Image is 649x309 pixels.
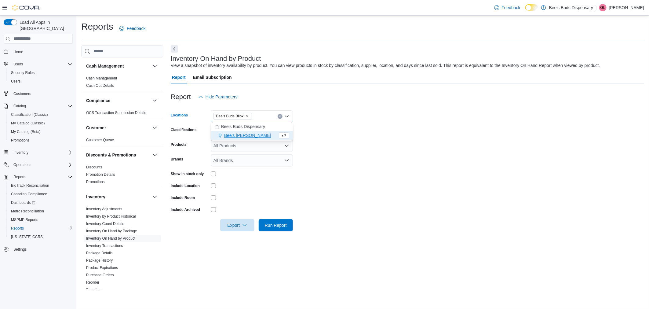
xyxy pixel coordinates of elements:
[17,19,73,31] span: Load All Apps in [GEOGRAPHIC_DATA]
[9,199,73,206] span: Dashboards
[9,111,50,118] a: Classification (Classic)
[86,287,101,292] span: Transfers
[86,63,150,69] button: Cash Management
[206,94,238,100] span: Hide Parameters
[9,128,73,135] span: My Catalog (Beta)
[11,209,44,214] span: Metrc Reconciliation
[1,60,75,68] button: Users
[11,149,73,156] span: Inventory
[193,71,232,83] span: Email Subscription
[9,128,43,135] a: My Catalog (Beta)
[609,4,644,11] p: [PERSON_NAME]
[6,233,75,241] button: [US_STATE] CCRS
[11,161,34,168] button: Operations
[86,243,123,248] span: Inventory Transactions
[86,165,102,169] a: Discounts
[151,124,159,131] button: Customer
[86,229,137,233] a: Inventory On Hand by Package
[6,198,75,207] a: Dashboards
[127,25,145,31] span: Feedback
[549,4,593,11] p: Bee's Buds Dispensary
[9,137,73,144] span: Promotions
[171,62,600,69] div: View a snapshot of inventory availability by product. You can view products in stock by classific...
[117,22,148,35] a: Feedback
[86,288,101,292] a: Transfers
[11,245,73,253] span: Settings
[86,273,114,277] a: Purchase Orders
[11,149,31,156] button: Inventory
[171,142,187,147] label: Products
[9,69,37,76] a: Security Roles
[86,125,106,131] h3: Customer
[11,102,73,110] span: Catalog
[11,234,43,239] span: [US_STATE] CCRS
[86,194,105,200] h3: Inventory
[6,190,75,198] button: Canadian Compliance
[13,104,26,109] span: Catalog
[86,111,146,115] a: OCS Transaction Submission Details
[1,148,75,157] button: Inventory
[6,181,75,190] button: BioTrack Reconciliation
[86,273,114,278] span: Purchase Orders
[12,5,40,11] img: Cova
[246,114,249,118] button: Remove Bee's Buds Biloxi from selection in this group
[278,114,283,119] button: Clear input
[599,4,607,11] div: Graham Lamb
[9,182,73,189] span: BioTrack Reconciliation
[11,121,45,126] span: My Catalog (Classic)
[86,207,122,212] span: Inventory Adjustments
[9,120,47,127] a: My Catalog (Classic)
[11,183,49,188] span: BioTrack Reconciliation
[86,179,105,184] span: Promotions
[13,150,28,155] span: Inventory
[600,4,605,11] span: GL
[86,280,99,285] a: Reorder
[11,138,30,143] span: Promotions
[9,78,23,85] a: Users
[151,151,159,159] button: Discounts & Promotions
[265,222,287,228] span: Run Report
[502,5,520,11] span: Feedback
[9,208,46,215] a: Metrc Reconciliation
[81,109,163,119] div: Compliance
[9,137,32,144] a: Promotions
[284,158,289,163] button: Open list of options
[86,63,124,69] h3: Cash Management
[9,69,73,76] span: Security Roles
[9,199,38,206] a: Dashboards
[86,125,150,131] button: Customer
[9,233,73,241] span: Washington CCRS
[86,138,114,142] a: Customer Queue
[11,129,41,134] span: My Catalog (Beta)
[224,219,251,231] span: Export
[6,127,75,136] button: My Catalog (Beta)
[171,113,188,118] label: Locations
[224,132,271,138] span: Bee's [PERSON_NAME]
[6,119,75,127] button: My Catalog (Classic)
[11,173,29,181] button: Reports
[9,190,49,198] a: Canadian Compliance
[11,90,34,97] a: Customers
[86,172,115,177] span: Promotion Details
[9,78,73,85] span: Users
[11,192,47,197] span: Canadian Compliance
[11,79,20,84] span: Users
[11,173,73,181] span: Reports
[6,110,75,119] button: Classification (Classic)
[171,207,200,212] label: Include Archived
[11,112,48,117] span: Classification (Classic)
[86,251,113,256] span: Package Details
[11,61,73,68] span: Users
[9,216,41,223] a: MSPMP Reports
[259,219,293,231] button: Run Report
[9,216,73,223] span: MSPMP Reports
[171,171,204,176] label: Show in stock only
[9,208,73,215] span: Metrc Reconciliation
[1,102,75,110] button: Catalog
[86,83,114,88] a: Cash Out Details
[211,131,293,140] button: Bee's [PERSON_NAME]
[86,236,135,241] a: Inventory On Hand by Product
[86,258,113,263] a: Package History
